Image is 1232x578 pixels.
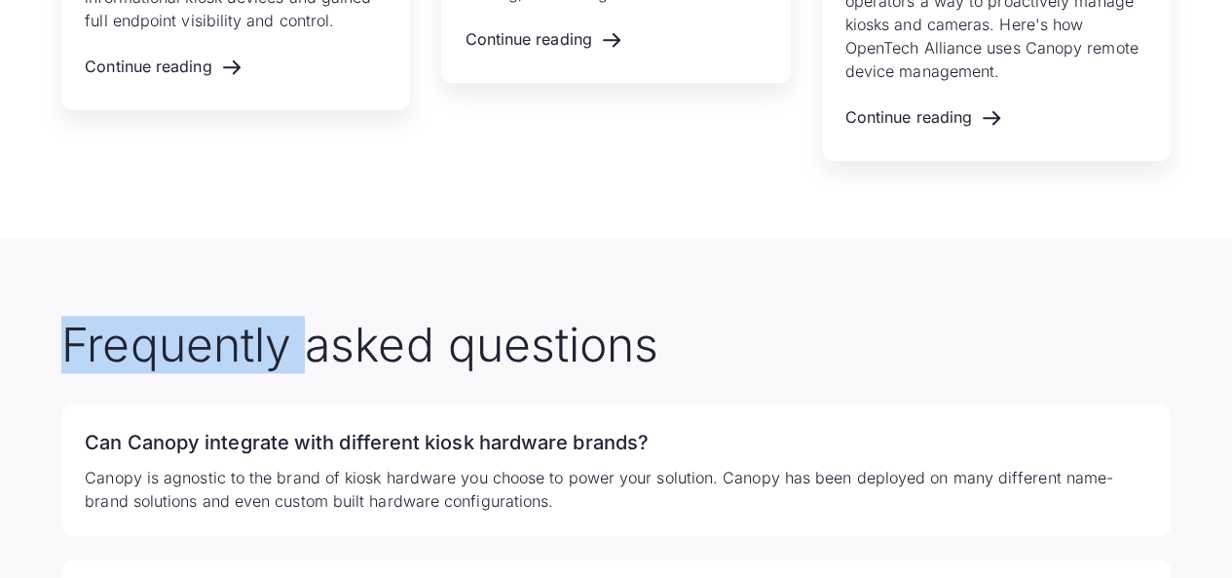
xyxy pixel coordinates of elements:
h3: Can Canopy integrate with different kiosk hardware brands? [85,427,1147,458]
div: Continue reading [465,30,591,49]
p: Canopy is agnostic to the brand of kiosk hardware you choose to power your solution. Canopy has b... [85,466,1147,513]
h2: Frequently asked questions [61,317,1171,373]
div: Continue reading [85,58,211,76]
div: Continue reading [845,108,972,127]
